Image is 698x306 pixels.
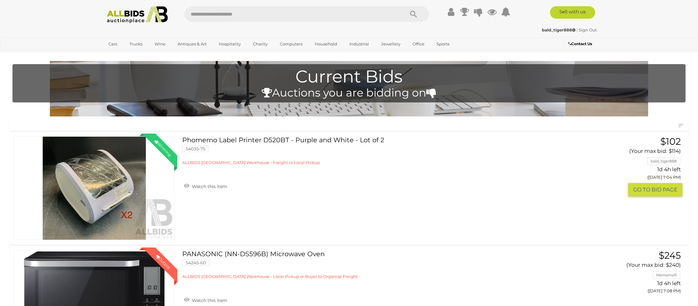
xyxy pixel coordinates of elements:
a: Sign Out [579,27,597,32]
a: Wine [151,39,170,49]
a: Sports [433,39,453,49]
div: Winning [149,134,177,162]
a: Charity [249,39,272,49]
a: bald_tiger888 [542,27,576,32]
span: | [576,27,578,32]
a: Industrial [345,39,373,49]
a: PANASONIC (NN-DS596B) Microwave Oven 54245-60 ALLBIDS [GEOGRAPHIC_DATA] Warehouse - Local Pickup ... [187,250,571,280]
a: Contact Us [568,40,594,47]
span: Watch this item [190,298,227,303]
a: $102 (Your max bid: $114) bald_tiger888 1d 4h left ([DATE] 7:04 PM) GO TO BID PAGE [580,136,682,196]
a: Watch this item [182,181,229,191]
span: $102 [660,136,681,147]
a: Hospitality [215,39,245,49]
a: [GEOGRAPHIC_DATA] [104,49,157,59]
h4: Auctions you are bidding on [16,87,682,99]
b: Contact Us [568,41,592,46]
div: Outbid [149,247,177,276]
a: Antiques & Art [174,39,211,49]
strong: bald_tiger888 [542,27,576,32]
img: Allbids.com.au [103,6,171,23]
a: Phomemo Label Printer D520BT - Purple and White - Lot of 2 54035-75 ALLBIDS [GEOGRAPHIC_DATA] War... [187,136,571,166]
a: Sell with us [550,6,595,19]
a: Computers [276,39,307,49]
a: Household [311,39,341,49]
a: Jewellery [377,39,404,49]
span: Watch this item [190,184,227,189]
a: $245 (Your max bid: $240) Mememe11 1d 4h left ([DATE] 7:08 PM) [580,250,682,297]
a: Trucks [125,39,146,49]
a: Watch this item [182,295,229,304]
button: GO TO BID PAGE [628,183,682,196]
h1: Current Bids [16,67,682,86]
button: Search [398,6,429,22]
a: Cars [104,39,121,49]
a: Winning [14,136,174,240]
a: Office [409,39,428,49]
span: $245 [659,250,681,261]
